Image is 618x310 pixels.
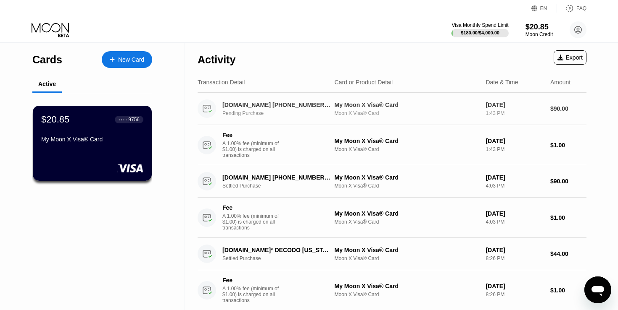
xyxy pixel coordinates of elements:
[486,174,544,181] div: [DATE]
[335,110,479,116] div: Moon X Visa® Card
[222,213,285,231] div: A 1.00% fee (minimum of $1.00) is charged on all transactions
[461,30,499,35] div: $180.00 / $4,000.00
[531,4,557,13] div: EN
[486,79,518,86] div: Date & Time
[198,238,586,270] div: [DOMAIN_NAME]* DECODO [US_STATE] [GEOGRAPHIC_DATA]Settled PurchaseMy Moon X Visa® CardMoon X Visa...
[222,102,331,108] div: [DOMAIN_NAME] [PHONE_NUMBER] US
[526,23,553,31] div: $20.85
[335,283,479,289] div: My Moon X Visa® Card
[198,165,586,198] div: [DOMAIN_NAME] [PHONE_NUMBER] USSettled PurchaseMy Moon X Visa® CardMoon X Visa® Card[DATE]4:03 PM...
[550,250,586,257] div: $44.00
[222,286,285,303] div: A 1.00% fee (minimum of $1.00) is charged on all transactions
[335,219,479,225] div: Moon X Visa® Card
[486,138,544,144] div: [DATE]
[335,247,479,253] div: My Moon X Visa® Card
[222,277,281,284] div: Fee
[526,23,553,37] div: $20.85Moon Credit
[222,204,281,211] div: Fee
[486,247,544,253] div: [DATE]
[486,146,544,152] div: 1:43 PM
[198,198,586,238] div: FeeA 1.00% fee (minimum of $1.00) is charged on all transactionsMy Moon X Visa® CardMoon X Visa® ...
[41,136,143,143] div: My Moon X Visa® Card
[452,22,508,28] div: Visa Monthly Spend Limit
[222,255,340,261] div: Settled Purchase
[486,292,544,297] div: 8:26 PM
[335,210,479,217] div: My Moon X Visa® Card
[222,110,340,116] div: Pending Purchase
[32,54,62,66] div: Cards
[335,183,479,189] div: Moon X Visa® Card
[335,255,479,261] div: Moon X Visa® Card
[526,31,553,37] div: Moon Credit
[222,183,340,189] div: Settled Purchase
[38,81,56,87] div: Active
[554,50,586,65] div: Export
[550,178,586,185] div: $90.00
[102,51,152,68] div: New Card
[540,5,547,11] div: EN
[557,4,586,13] div: FAQ
[486,102,544,108] div: [DATE]
[550,287,586,294] div: $1.00
[198,54,235,66] div: Activity
[557,54,583,61] div: Export
[119,118,127,121] div: ● ● ● ●
[486,110,544,116] div: 1:43 PM
[584,276,611,303] iframe: Button to launch messaging window
[118,56,144,63] div: New Card
[576,5,586,11] div: FAQ
[550,214,586,221] div: $1.00
[486,210,544,217] div: [DATE]
[335,138,479,144] div: My Moon X Visa® Card
[198,125,586,165] div: FeeA 1.00% fee (minimum of $1.00) is charged on all transactionsMy Moon X Visa® CardMoon X Visa® ...
[452,22,508,37] div: Visa Monthly Spend Limit$180.00/$4,000.00
[198,79,245,86] div: Transaction Detail
[198,93,586,125] div: [DOMAIN_NAME] [PHONE_NUMBER] USPending PurchaseMy Moon X Visa® CardMoon X Visa® Card[DATE]1:43 PM...
[335,102,479,108] div: My Moon X Visa® Card
[128,117,140,122] div: 9756
[486,183,544,189] div: 4:03 PM
[550,105,586,112] div: $90.00
[222,174,331,181] div: [DOMAIN_NAME] [PHONE_NUMBER] US
[222,141,285,158] div: A 1.00% fee (minimum of $1.00) is charged on all transactions
[335,79,393,86] div: Card or Product Detail
[335,146,479,152] div: Moon X Visa® Card
[486,283,544,289] div: [DATE]
[222,247,331,253] div: [DOMAIN_NAME]* DECODO [US_STATE] [GEOGRAPHIC_DATA]
[33,106,152,181] div: $20.85● ● ● ●9756My Moon X Visa® Card
[486,219,544,225] div: 4:03 PM
[550,142,586,148] div: $1.00
[550,79,570,86] div: Amount
[41,114,69,125] div: $20.85
[335,292,479,297] div: Moon X Visa® Card
[222,132,281,138] div: Fee
[335,174,479,181] div: My Moon X Visa® Card
[486,255,544,261] div: 8:26 PM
